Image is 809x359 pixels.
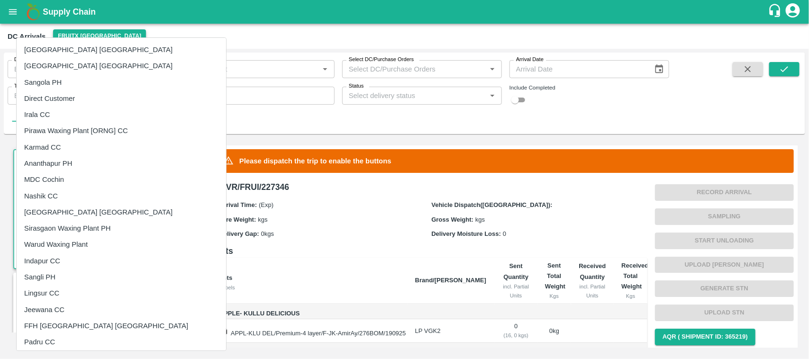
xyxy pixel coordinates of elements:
li: Lingsur CC [17,285,226,301]
li: Nashik CC [17,188,226,204]
li: [GEOGRAPHIC_DATA] [GEOGRAPHIC_DATA] [17,42,226,58]
li: Warud Waxing Plant [17,236,226,252]
li: MDC Cochin [17,171,226,188]
li: Pirawa Waxing Plant [ORNG] CC [17,123,226,139]
li: Jeewana CC [17,302,226,318]
li: Direct Customer [17,90,226,107]
li: Sangli PH [17,269,226,285]
li: Ananthapur PH [17,155,226,171]
li: [GEOGRAPHIC_DATA] [GEOGRAPHIC_DATA] [17,204,226,220]
li: Irala CC [17,107,226,123]
li: Sirasgaon Waxing Plant PH [17,220,226,236]
li: Sangola PH [17,74,226,90]
li: Indapur CC [17,253,226,269]
li: Padru CC [17,334,226,350]
li: Karmad CC [17,139,226,155]
li: FFH [GEOGRAPHIC_DATA] [GEOGRAPHIC_DATA] [17,318,226,334]
li: [GEOGRAPHIC_DATA] [GEOGRAPHIC_DATA] [17,58,226,74]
